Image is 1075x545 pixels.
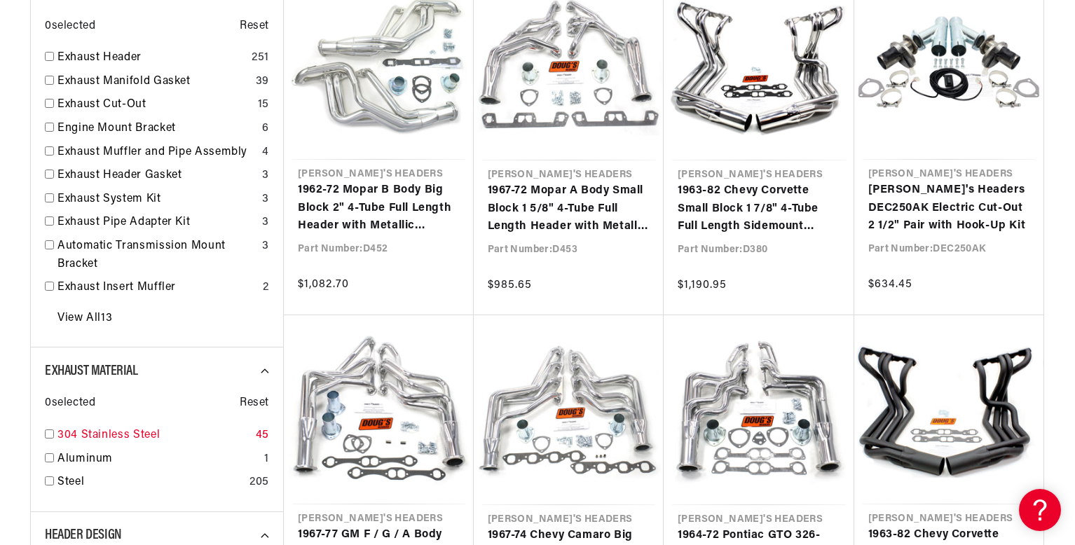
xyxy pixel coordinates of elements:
div: 2 [263,279,269,297]
a: Exhaust Pipe Adapter Kit [57,214,256,232]
span: Reset [240,394,269,413]
div: 205 [249,474,269,492]
a: Engine Mount Bracket [57,120,256,138]
div: 39 [256,73,269,91]
div: 3 [262,237,269,256]
span: Exhaust Material [45,364,138,378]
a: Exhaust Insert Muffler [57,279,257,297]
a: View All 13 [57,310,112,328]
div: 6 [262,120,269,138]
a: Automatic Transmission Mount Bracket [57,237,256,273]
div: 3 [262,191,269,209]
a: Exhaust Header Gasket [57,167,256,185]
a: Exhaust Muffler and Pipe Assembly [57,144,256,162]
a: Exhaust System Kit [57,191,256,209]
a: 304 Stainless Steel [57,427,250,445]
div: 45 [256,427,269,445]
a: 1962-72 Mopar B Body Big Block 2" 4-Tube Full Length Header with Metallic Ceramic Coating [298,181,460,235]
a: Exhaust Header [57,49,246,67]
div: 251 [252,49,269,67]
a: [PERSON_NAME]'s Headers DEC250AK Electric Cut-Out 2 1/2" Pair with Hook-Up Kit [868,181,1030,235]
span: Header Design [45,528,122,542]
a: Exhaust Manifold Gasket [57,73,250,91]
a: 1967-72 Mopar A Body Small Block 1 5/8" 4-Tube Full Length Header with Metallic Ceramic Coating [488,182,650,236]
div: 1 [264,450,269,469]
div: 15 [258,96,269,114]
a: Aluminum [57,450,259,469]
span: 0 selected [45,18,95,36]
a: Exhaust Cut-Out [57,96,252,114]
a: 1963-82 Chevy Corvette Small Block 1 7/8" 4-Tube Full Length Sidemount Header with Metallic Ceram... [678,182,840,236]
div: 4 [262,144,269,162]
div: 3 [262,167,269,185]
div: 3 [262,214,269,232]
span: Reset [240,18,269,36]
span: 0 selected [45,394,95,413]
a: Steel [57,474,244,492]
